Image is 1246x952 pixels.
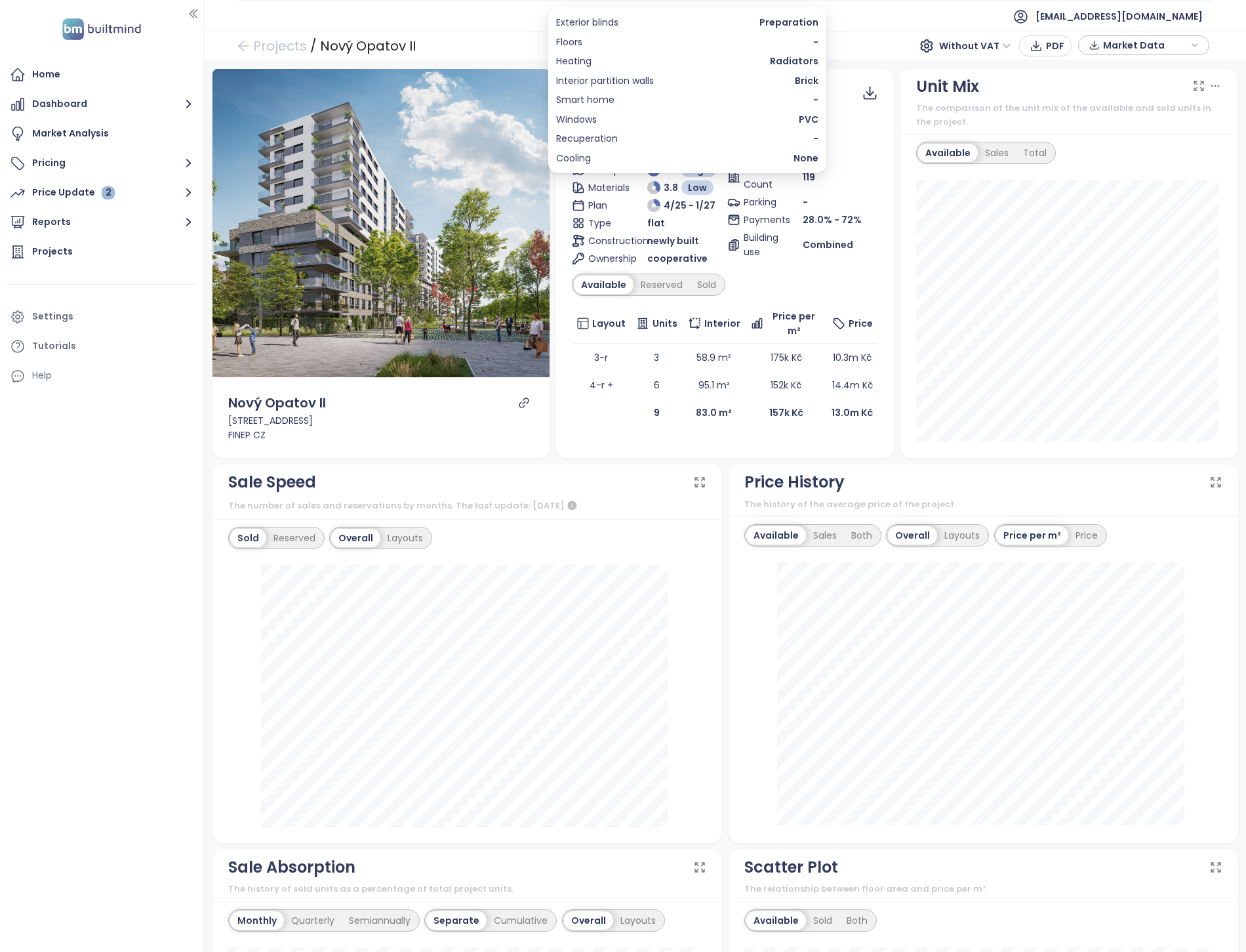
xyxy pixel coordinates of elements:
span: 175k Kč [771,351,802,364]
b: 157k Kč [769,406,803,419]
div: Price per m² [996,526,1068,545]
div: Sales [978,144,1016,162]
td: 3-r [572,344,631,371]
span: Radiators [770,54,818,68]
div: Help [32,367,52,384]
span: Windows [556,112,597,126]
div: Available [746,526,806,545]
b: 9 [654,406,660,419]
div: Layouts [613,911,663,930]
span: Market Data [1103,35,1188,55]
span: cooperative [647,251,708,266]
span: 3.8 [664,180,678,195]
div: Scatter Plot [744,855,838,880]
button: Pricing [7,150,197,176]
span: Preparation [759,15,818,30]
div: button [1085,35,1202,55]
div: The history of the average price of the project. [744,498,1222,511]
td: 95.1 m² [683,371,746,399]
span: 14.4m Kč [832,379,873,392]
div: / [310,34,317,58]
div: Cumulative [487,911,555,930]
span: [EMAIL_ADDRESS][DOMAIN_NAME] [1035,1,1203,32]
div: Layouts [380,529,430,547]
span: Cooling [556,150,591,165]
span: Price per m² [767,309,822,338]
span: Units [653,316,677,331]
td: 6 [631,371,683,399]
div: Unit Mix [916,74,979,99]
div: Overall [564,911,613,930]
div: Sold [230,529,266,547]
div: Price [1068,526,1105,545]
div: Semiannually [342,911,418,930]
span: Floors [556,34,582,49]
button: Dashboard [7,91,197,117]
span: 10.3m Kč [833,351,872,364]
span: PVC [799,112,818,126]
div: Help [7,363,197,389]
span: Type [588,216,626,230]
span: newly built [647,234,699,248]
div: The comparison of the unit mix of the available and sold units in the project. [916,102,1222,129]
div: [STREET_ADDRESS] [228,413,534,428]
span: flat [647,216,665,230]
span: - [813,93,818,107]
div: Available [918,144,978,162]
div: Total [1016,144,1054,162]
div: Both [839,911,875,930]
span: Heating [556,54,592,68]
a: Home [7,62,197,88]
img: logo [58,16,145,43]
a: link [518,397,530,409]
span: Low [688,180,707,195]
div: Quarterly [284,911,342,930]
button: PDF [1019,35,1072,56]
div: Price History [744,470,845,495]
span: 119 [803,170,815,184]
div: Price Update [32,184,115,201]
div: Home [32,66,60,83]
span: Exterior blinds [556,15,618,30]
div: Available [574,276,633,294]
span: Ownership [588,251,626,266]
div: Overall [888,526,937,545]
a: arrow-left Projects [237,34,307,58]
span: 4/25 - 1/27 [664,198,715,213]
div: Market Analysis [32,125,109,142]
div: Sold [690,276,723,294]
div: Tutorials [32,338,76,354]
span: Smart home [556,93,614,107]
a: Settings [7,304,197,330]
div: The relationship between floor area and price per m². [744,882,1222,896]
div: Sale Absorption [228,855,355,880]
td: 58.9 m² [683,344,746,371]
div: Sales [806,526,844,545]
td: 4-r + [572,371,631,399]
div: Reserved [266,529,323,547]
div: Monthly [230,911,284,930]
span: Without VAT [939,36,1011,56]
button: Reports [7,209,197,236]
span: Construction [588,234,626,248]
div: Layouts [937,526,987,545]
span: None [794,150,818,165]
span: - [813,131,818,146]
div: Nový Opatov II [320,34,416,58]
span: Price [849,316,873,331]
div: Projects [32,243,73,260]
span: Units Count [744,163,781,192]
a: Tutorials [7,333,197,360]
div: 2 [102,186,115,199]
a: Market Analysis [7,121,197,147]
span: Layout [592,316,626,331]
b: 13.0m Kč [832,406,873,419]
a: Projects [7,239,197,265]
div: The number of sales and reservations by months. The last update: [DATE] [228,498,706,514]
b: 83.0 m² [696,406,732,419]
span: - [813,34,818,49]
span: Building use [744,230,781,259]
span: Recuperation [556,131,618,146]
span: Payments [744,213,781,227]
